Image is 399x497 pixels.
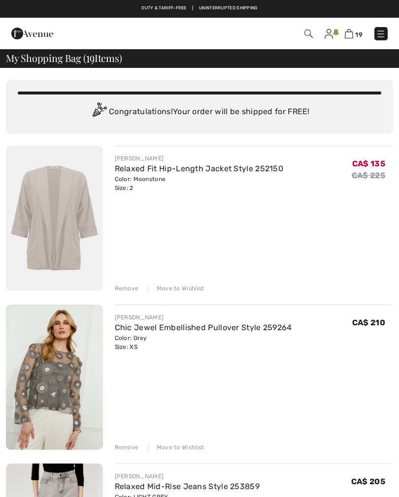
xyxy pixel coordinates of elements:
[352,159,385,168] span: CA$ 135
[89,102,109,122] img: Congratulation2.svg
[148,443,204,452] div: Move to Wishlist
[345,29,353,38] img: Shopping Bag
[351,477,385,486] span: CA$ 205
[6,305,103,450] img: Chic Jewel Embellished Pullover Style 259264
[115,323,292,332] a: Chic Jewel Embellished Pullover Style 259264
[11,24,53,43] img: 1ère Avenue
[148,284,204,293] div: Move to Wishlist
[355,31,363,38] span: 19
[345,28,363,39] a: 19
[115,284,139,293] div: Remove
[11,28,53,37] a: 1ère Avenue
[115,154,284,163] div: [PERSON_NAME]
[115,164,284,173] a: Relaxed Fit Hip-Length Jacket Style 252150
[325,29,333,39] img: My Info
[6,53,122,63] span: My Shopping Bag ( Items)
[352,171,385,180] s: CA$ 225
[18,102,381,122] div: Congratulations! Your order will be shipped for FREE!
[304,30,313,38] img: Search
[6,146,103,291] img: Relaxed Fit Hip-Length Jacket Style 252150
[86,51,95,63] span: 19
[376,29,386,39] img: Menu
[115,443,139,452] div: Remove
[115,482,260,491] a: Relaxed Mid-Rise Jeans Style 253859
[115,313,292,322] div: [PERSON_NAME]
[115,175,284,192] div: Color: Moonstone Size: 2
[352,318,385,327] span: CA$ 210
[115,334,292,351] div: Color: Grey Size: XS
[115,472,260,481] div: [PERSON_NAME]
